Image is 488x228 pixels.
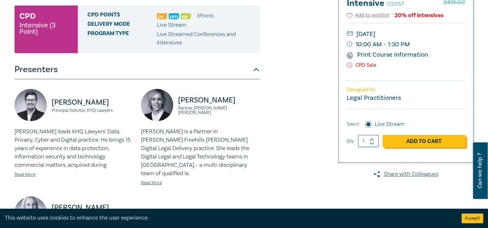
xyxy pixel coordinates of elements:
p: [PERSON_NAME] [178,95,260,105]
a: Share with Colleagues [338,170,474,178]
input: 1 [358,135,379,147]
button: Add to wishlist [347,12,390,19]
p: [PERSON_NAME] is a Partner in [PERSON_NAME] Freehills [PERSON_NAME] Digital Legal Delivery practi... [141,128,260,178]
label: Live Stream [375,120,404,128]
button: Accept cookies [462,214,483,223]
img: Ethics & Professional Responsibility [181,13,191,19]
span: Program type [87,30,157,47]
small: [DATE] [347,29,465,39]
a: Add to Cart [383,135,465,147]
p: Live Streamed Conferences and Intensives [157,30,255,47]
div: 20% off intensives [394,12,443,18]
img: https://s3.ap-southeast-2.amazonaws.com/leo-cussen-store-production-content/Contacts/Alex%20Ditte... [15,89,47,121]
span: Can we help ? [477,146,483,195]
small: Partner, [PERSON_NAME] [PERSON_NAME] [178,106,260,115]
span: Delivery Mode [87,21,157,29]
small: Intensive (3 Point) [19,22,73,35]
p: [PERSON_NAME] leads KHQ Lawyers’ Data Privacy, Cyber and Digital practice. He brings 15 years of ... [15,128,133,169]
li: 3 Point s [197,12,214,20]
img: Professional Skills [157,13,167,19]
img: https://s3.ap-southeast-2.amazonaws.com/leo-cussen-store-production-content/Contacts/Emily%20Cogh... [141,89,173,121]
span: Live Stream [157,21,186,29]
p: [PERSON_NAME] [52,203,133,213]
a: Read More [141,180,162,186]
button: Presenters [15,60,260,79]
p: [PERSON_NAME] [52,97,133,108]
p: Designed for [347,87,465,93]
small: Legal Practitioners [347,94,401,102]
label: Qty [347,138,354,145]
small: 10:00 AM - 1:30 PM [347,39,465,50]
p: CPD Sale [347,62,465,68]
span: Select: [347,121,360,128]
a: Read More [15,172,35,177]
small: Principal Solicitor, KHQ Lawyers [52,108,133,113]
a: Print Course Information [347,51,428,59]
div: This website uses cookies to enhance the user experience. [5,214,452,222]
img: Practice Management & Business Skills [169,13,179,19]
h3: CPD [19,10,35,22]
small: I25057 [386,0,404,8]
span: CPD Points [87,12,157,20]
